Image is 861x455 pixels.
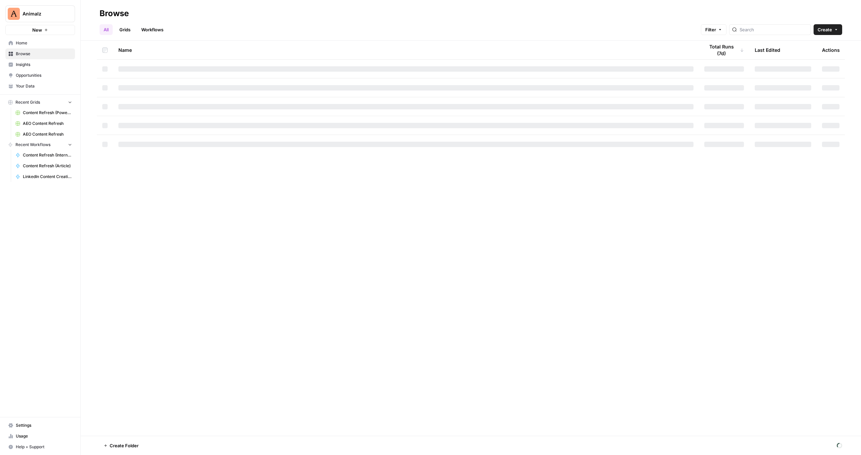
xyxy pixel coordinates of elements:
button: Create [814,24,842,35]
button: Filter [701,24,726,35]
div: Actions [822,41,840,59]
span: AEO Content Refresh [23,131,72,137]
span: Animalz [23,10,63,17]
span: Home [16,40,72,46]
a: Settings [5,420,75,431]
a: Grids [115,24,135,35]
span: Filter [705,26,716,33]
a: Content Refresh (Article) [12,161,75,171]
span: Recent Grids [15,99,40,105]
span: Content Refresh (Article) [23,163,72,169]
span: Content Refresh (Power Agents) Grid [23,110,72,116]
span: Create [818,26,832,33]
span: Usage [16,433,72,439]
a: Home [5,38,75,48]
button: Recent Grids [5,97,75,107]
input: Search [740,26,808,33]
a: Opportunities [5,70,75,81]
button: New [5,25,75,35]
span: AEO Content Refresh [23,120,72,127]
a: AEO Content Refresh [12,118,75,129]
a: AEO Content Refresh [12,129,75,140]
a: Content Refresh (Internal Links & Meta) [12,150,75,161]
span: Your Data [16,83,72,89]
div: Name [118,41,694,59]
a: Your Data [5,81,75,92]
span: Help + Support [16,444,72,450]
span: Insights [16,62,72,68]
span: Opportunities [16,72,72,78]
div: Browse [100,8,129,19]
button: Workspace: Animalz [5,5,75,22]
div: Total Runs (7d) [704,41,744,59]
div: Last Edited [755,41,780,59]
a: Content Refresh (Power Agents) Grid [12,107,75,118]
span: Create Folder [110,442,139,449]
span: New [32,27,42,33]
span: Recent Workflows [15,142,50,148]
img: Animalz Logo [8,8,20,20]
span: Content Refresh (Internal Links & Meta) [23,152,72,158]
a: Workflows [137,24,167,35]
button: Create Folder [100,440,143,451]
a: Usage [5,431,75,442]
span: LinkedIn Content Creation [23,174,72,180]
a: All [100,24,113,35]
button: Help + Support [5,442,75,452]
button: Recent Workflows [5,140,75,150]
span: Settings [16,422,72,428]
a: LinkedIn Content Creation [12,171,75,182]
a: Browse [5,48,75,59]
a: Insights [5,59,75,70]
span: Browse [16,51,72,57]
